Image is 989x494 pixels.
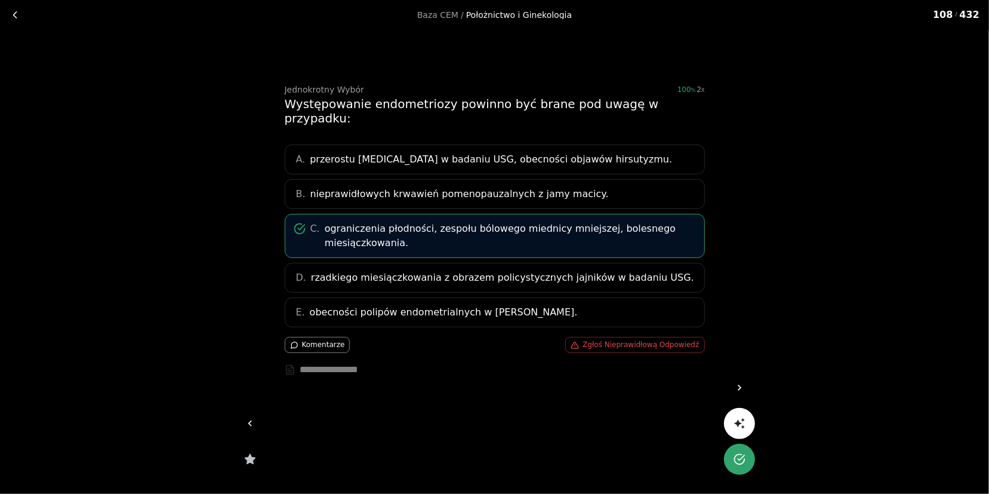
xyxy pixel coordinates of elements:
[285,214,705,258] div: C.ograniczenia płodności, zespołu bólowego miednicy mniejszej, bolesnego miesiączkowania.
[311,271,694,285] span: rzadkiego miesiączkowania z obrazem policystycznych jajników w badaniu USG.
[296,187,306,201] span: B.
[285,97,705,125] div: Występowanie endometriozy powinno być brane pod uwagę w przypadku:
[285,337,350,353] button: Komentarze
[417,11,458,19] a: Baza CEM
[310,305,578,320] span: obecności polipów endometrialnych w [PERSON_NAME].
[956,8,957,22] span: /
[697,85,704,94] div: 2
[677,85,705,94] div: 100%
[296,152,306,167] span: A.
[285,179,705,209] div: B.nieprawidłowych krwawień pomenopauzalnych z jamy macicy.
[285,85,364,94] div: Jednokrotny Wybór
[296,305,305,320] span: E.
[310,187,609,201] span: nieprawidłowych krwawień pomenopauzalnych z jamy macicy.
[461,11,464,19] span: /
[285,145,705,174] div: A.przerostu [MEDICAL_DATA] w badaniu USG, obecności objawów hirsutyzmu.
[296,271,306,285] span: D.
[310,222,320,250] span: C.
[310,152,672,167] span: przerostu [MEDICAL_DATA] w badaniu USG, obecności objawów hirsutyzmu.
[325,222,697,250] span: ograniczenia płodności, zespołu bólowego miednicy mniejszej, bolesnego miesiączkowania.
[285,263,705,293] div: D.rzadkiego miesiączkowania z obrazem policystycznych jajników w badaniu USG.
[285,297,705,327] div: E.obecności polipów endometrialnych w [PERSON_NAME].
[565,337,704,353] button: Zgłoś Nieprawidłową Odpowiedź
[677,85,696,94] span: 100
[933,8,984,22] div: 108 432
[466,11,572,19] div: Położnictwo i Ginekologia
